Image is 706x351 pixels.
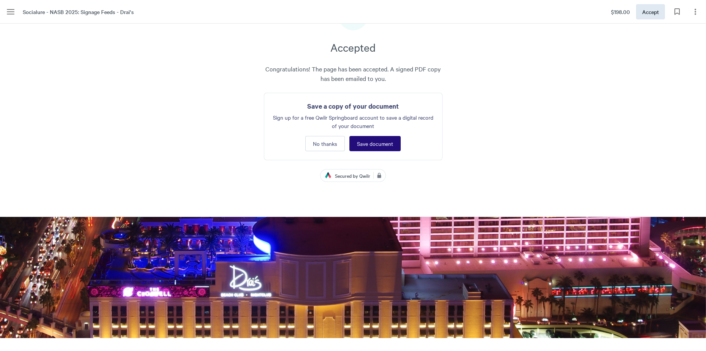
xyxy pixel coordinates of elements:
h5: Save a copy of your document [273,102,433,110]
a: Secured by Qwilr [320,169,386,182]
span: Save document [357,141,393,147]
span: Socialure - NASB 2025: Signage Feeds - Drai's [23,8,134,16]
span: $198.00 [611,8,630,16]
button: Save document [349,136,401,151]
span: Congratulations! The page has been accepted. A signed PDF copy has been emailed to you. [264,64,443,83]
span: Secured by Qwilr [335,172,373,180]
h3: Accepted [264,40,443,55]
span: Sign up for a free Qwilr Springboard account to save a digital record of your document [273,113,433,130]
button: Menu [3,4,18,19]
button: No thanks [305,136,345,151]
button: Page options [688,4,703,19]
span: No thanks [313,141,337,147]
